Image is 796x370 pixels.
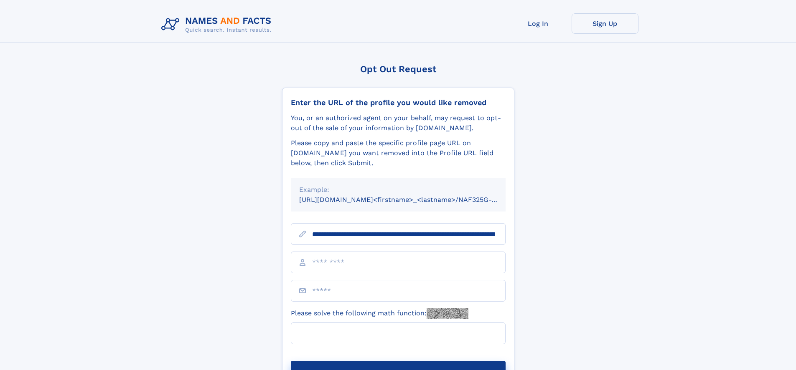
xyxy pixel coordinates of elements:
[572,13,638,34] a: Sign Up
[505,13,572,34] a: Log In
[291,98,506,107] div: Enter the URL of the profile you would like removed
[158,13,278,36] img: Logo Names and Facts
[291,308,468,319] label: Please solve the following math function:
[299,196,521,204] small: [URL][DOMAIN_NAME]<firstname>_<lastname>/NAF325G-xxxxxxxx
[291,113,506,133] div: You, or an authorized agent on your behalf, may request to opt-out of the sale of your informatio...
[299,185,497,195] div: Example:
[282,64,514,74] div: Opt Out Request
[291,138,506,168] div: Please copy and paste the specific profile page URL on [DOMAIN_NAME] you want removed into the Pr...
